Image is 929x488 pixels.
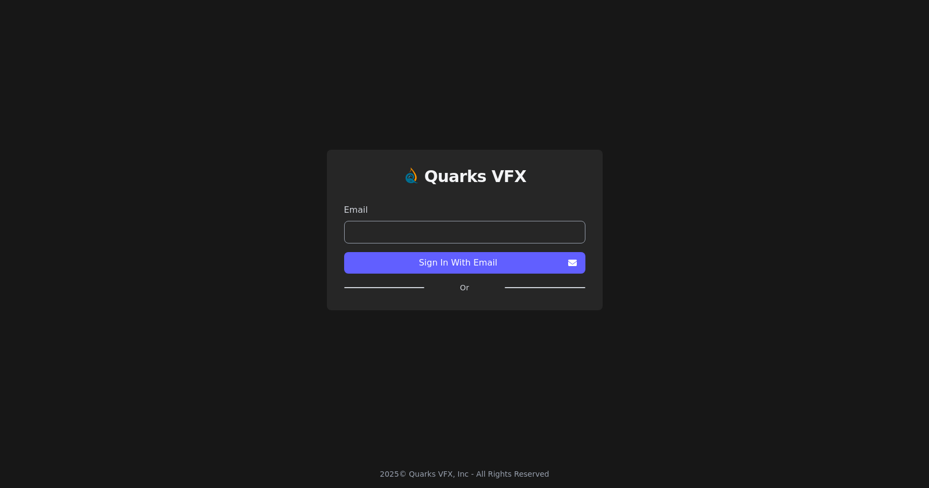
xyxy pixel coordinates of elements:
[424,167,527,186] h1: Quarks VFX
[424,282,504,293] label: Or
[353,256,564,269] span: Sign In With Email
[344,204,585,217] label: Email
[344,252,585,274] button: Sign In With Email
[380,469,549,479] div: 2025 © Quarks VFX, Inc - All Rights Reserved
[424,167,527,195] a: Quarks VFX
